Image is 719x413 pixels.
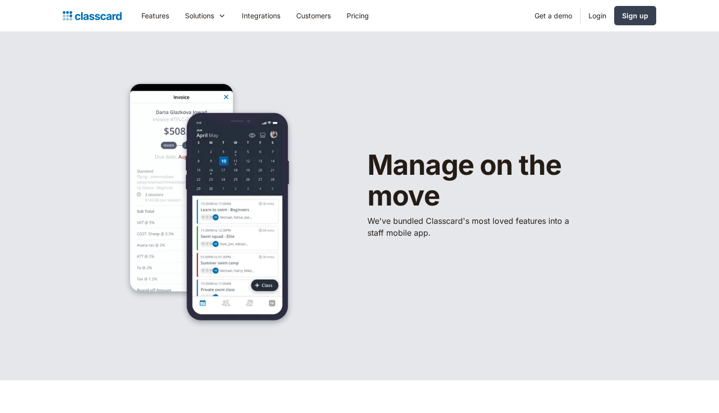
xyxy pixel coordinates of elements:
h1: Manage on the move [367,150,625,211]
p: We've bundled ​Classcard's most loved features into a staff mobile app. [367,215,575,239]
a: home [63,9,122,23]
a: Integrations [234,4,288,27]
a: Sign up [614,6,656,25]
a: Get a demo [527,4,580,27]
a: Customers [288,4,339,27]
a: Features [134,4,177,27]
div: Solutions [177,4,234,27]
a: Pricing [339,4,377,27]
div: Solutions [185,10,214,21]
a: Login [581,4,614,27]
div: Sign up [622,10,648,21]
